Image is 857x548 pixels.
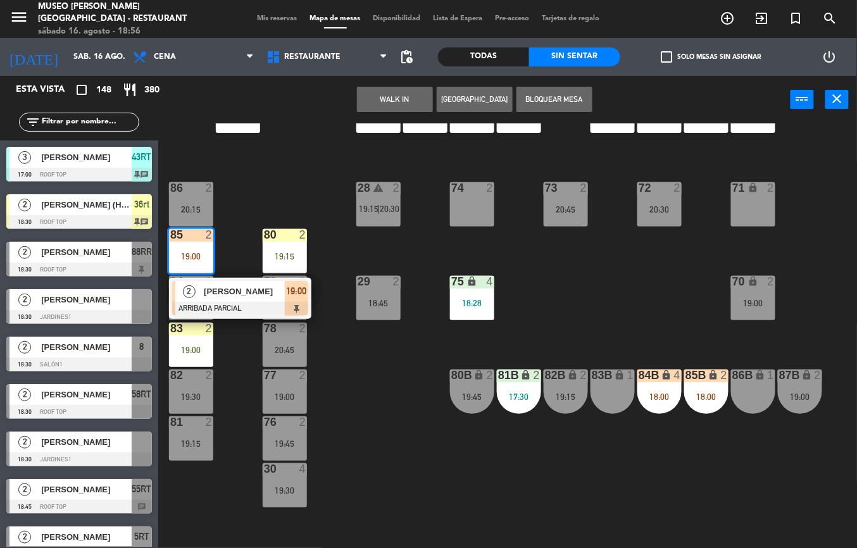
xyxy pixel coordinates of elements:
i: lock [661,370,672,380]
span: | [377,204,380,214]
span: 3 [18,151,31,164]
div: Esta vista [6,82,91,97]
div: 2 [299,323,307,334]
span: 2 [18,389,31,401]
i: crop_square [74,82,89,97]
div: 79 [264,276,265,287]
span: check_box_outline_blank [661,51,673,63]
i: close [830,91,845,106]
div: 86 [170,182,171,194]
span: Mapa de mesas [304,15,367,22]
span: Cena [154,53,176,61]
div: 19:15 [169,439,213,448]
div: 17:30 [497,392,541,401]
div: Sin sentar [529,47,620,66]
div: 2 [206,370,213,381]
div: 73 [545,182,546,194]
div: 78 [264,323,265,334]
span: 58RT [132,387,152,402]
span: 55RT [132,482,152,497]
div: 76 [264,416,265,428]
span: Mis reservas [251,15,304,22]
div: 19:30 [169,392,213,401]
div: 2 [768,276,775,287]
div: 2 [393,182,401,194]
i: lock [473,370,484,380]
div: 2 [674,182,682,194]
span: 20:30 [380,204,399,214]
div: 80B [451,370,452,381]
div: 4 [487,276,494,287]
span: 88RR [132,244,152,259]
div: 20:45 [544,205,588,214]
div: 4 [299,463,307,475]
div: 19:00 [263,392,307,401]
i: menu [9,8,28,27]
div: 85 [170,229,171,240]
i: exit_to_app [754,11,770,26]
div: 20:15 [169,205,213,214]
i: lock [520,370,531,380]
div: 4 [674,370,682,381]
span: 2 [18,531,31,544]
span: 2 [18,436,31,449]
div: 77 [264,370,265,381]
i: restaurant [122,82,137,97]
div: 86B [732,370,733,381]
button: [GEOGRAPHIC_DATA] [437,87,513,112]
i: lock [567,370,578,380]
div: 71 [732,182,733,194]
i: lock [614,370,625,380]
i: lock [748,276,758,287]
div: 18:45 [356,299,401,308]
div: 82B [545,370,546,381]
span: 5RT [134,529,149,544]
div: 81B [498,370,499,381]
div: 1 [768,370,775,381]
div: 19:45 [263,439,307,448]
div: 2 [206,416,213,428]
div: 82 [170,370,171,381]
div: 20:30 [637,205,682,214]
div: 2 [299,229,307,240]
span: 8 [140,339,144,354]
button: Bloquear Mesa [516,87,592,112]
span: [PERSON_NAME] [41,293,132,306]
i: lock [466,276,477,287]
div: 19:00 [731,299,775,308]
span: Pre-acceso [489,15,536,22]
i: filter_list [25,115,41,130]
span: 148 [96,83,111,97]
span: 2 [18,199,31,211]
span: 2 [183,285,196,298]
span: 380 [144,83,160,97]
button: menu [9,8,28,31]
div: 30 [264,463,265,475]
div: 2 [206,276,213,287]
i: lock [801,370,812,380]
span: Tarjetas de regalo [536,15,606,22]
div: 19:45 [450,392,494,401]
div: 19:00 [169,252,213,261]
i: arrow_drop_down [108,49,123,65]
input: Filtrar por nombre... [41,115,139,129]
span: pending_actions [399,49,414,65]
div: 87B [779,370,780,381]
span: 2 [18,341,31,354]
div: 2 [815,370,822,381]
i: power_settings_new [822,49,837,65]
div: 1 [627,370,635,381]
div: 2 [768,182,775,194]
div: 2 [487,370,494,381]
div: 18:28 [450,299,494,308]
div: 18:00 [684,392,729,401]
div: 2 [580,370,588,381]
button: power_input [791,90,814,109]
div: 80 [264,229,265,240]
span: [PERSON_NAME] [41,151,132,164]
span: 36rt [134,197,149,212]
